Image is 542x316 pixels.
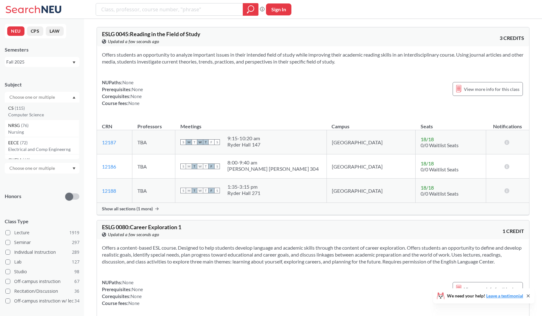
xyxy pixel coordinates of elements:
p: Electrical and Comp Engineerng [8,146,79,152]
div: 8:00 - 9:40 am [227,159,319,166]
th: Meetings [175,117,327,130]
span: Show all sections (1 more) [102,206,153,212]
span: 1 CREDIT [502,228,524,235]
span: S [214,188,220,193]
span: View more info for this class [464,85,519,93]
span: S [180,188,186,193]
td: [GEOGRAPHIC_DATA] [327,130,416,154]
span: None [128,300,140,306]
th: Seats [416,117,486,130]
svg: Dropdown arrow [72,61,76,64]
span: 3 CREDITS [500,35,524,42]
div: CRN [102,123,112,130]
span: M [186,188,192,193]
span: 289 [72,249,79,256]
span: M [186,164,192,169]
td: [GEOGRAPHIC_DATA] [327,154,416,179]
svg: Dropdown arrow [72,96,76,99]
span: W [197,139,203,145]
div: Fall 2025Dropdown arrow [5,57,79,67]
span: 297 [72,239,79,246]
button: CPS [27,26,43,36]
span: F [209,188,214,193]
input: Choose one or multiple [6,164,59,172]
span: View more info for this class [464,285,519,293]
svg: magnifying glass [247,5,254,14]
div: Dropdown arrowCS(115)Computer ScienceNRSG(76)NursingEECE(72)Electrical and Comp EngineerngCHEM(69... [5,92,79,103]
button: LAW [46,26,64,36]
span: W [197,188,203,193]
p: Nursing [8,129,79,135]
span: None [132,86,143,92]
label: Seminar [5,238,79,247]
label: Lecture [5,229,79,237]
div: Ryder Hall 147 [227,141,261,148]
label: Recitation/Discussion [5,287,79,295]
td: TBA [132,179,175,203]
span: ( 76 ) [21,123,29,128]
div: Show all sections (1 more) [97,203,529,215]
input: Choose one or multiple [6,93,59,101]
span: 0/0 Waitlist Seats [421,166,459,172]
div: Subject [5,81,79,88]
span: None [130,93,142,99]
span: S [214,139,220,145]
a: Leave a testimonial [486,293,523,298]
label: Individual Instruction [5,248,79,256]
section: Offers students an opportunity to analyze important issues in their intended field of study while... [102,51,524,65]
span: T [203,164,209,169]
span: Updated a few seconds ago [108,231,159,238]
span: F [209,139,214,145]
span: Class Type [5,218,79,225]
a: 12187 [102,139,116,145]
th: Notifications [486,117,529,130]
a: 12188 [102,188,116,194]
span: EECE [8,139,20,146]
p: Computer Science [8,112,79,118]
span: T [192,188,197,193]
span: None [130,293,142,299]
button: NEU [7,26,24,36]
span: S [180,139,186,145]
div: NUPaths: Prerequisites: Corequisites: Course fees: [102,79,143,107]
svg: Dropdown arrow [72,167,76,170]
div: 1:35 - 3:15 pm [227,184,261,190]
label: Lab [5,258,79,266]
span: ( 69 ) [23,157,30,163]
label: Off-campus instruction [5,277,79,286]
span: T [192,164,197,169]
a: 12186 [102,164,116,169]
span: 18 / 18 [421,185,434,191]
span: 34 [74,297,79,304]
span: 67 [74,278,79,285]
span: 18 / 18 [421,136,434,142]
span: 1919 [69,229,79,236]
span: T [192,139,197,145]
span: 18 / 18 [421,160,434,166]
span: NRSG [8,122,21,129]
span: We need your help! [447,294,523,298]
span: None [122,80,134,85]
span: T [203,139,209,145]
span: None [132,286,143,292]
div: Fall 2025 [6,58,72,65]
div: 9:15 - 10:20 am [227,135,261,141]
span: S [214,164,220,169]
label: Studio [5,268,79,276]
span: CS [8,105,15,112]
section: Offers a content-based ESL course. Designed to help students develop language and academic skills... [102,244,524,265]
span: 36 [74,288,79,295]
span: None [122,280,134,285]
span: ESLG 0045 : Reading in the Field of Study [102,30,200,37]
span: S [180,164,186,169]
span: 0/0 Waitlist Seats [421,191,459,197]
span: None [128,100,140,106]
div: NUPaths: Prerequisites: Corequisites: Course fees: [102,279,143,307]
input: Class, professor, course number, "phrase" [101,4,238,15]
span: F [209,164,214,169]
span: CHEM [8,157,23,164]
td: [GEOGRAPHIC_DATA] [327,179,416,203]
span: ( 115 ) [15,105,25,111]
span: ( 72 ) [20,140,28,145]
div: Dropdown arrow [5,163,79,174]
